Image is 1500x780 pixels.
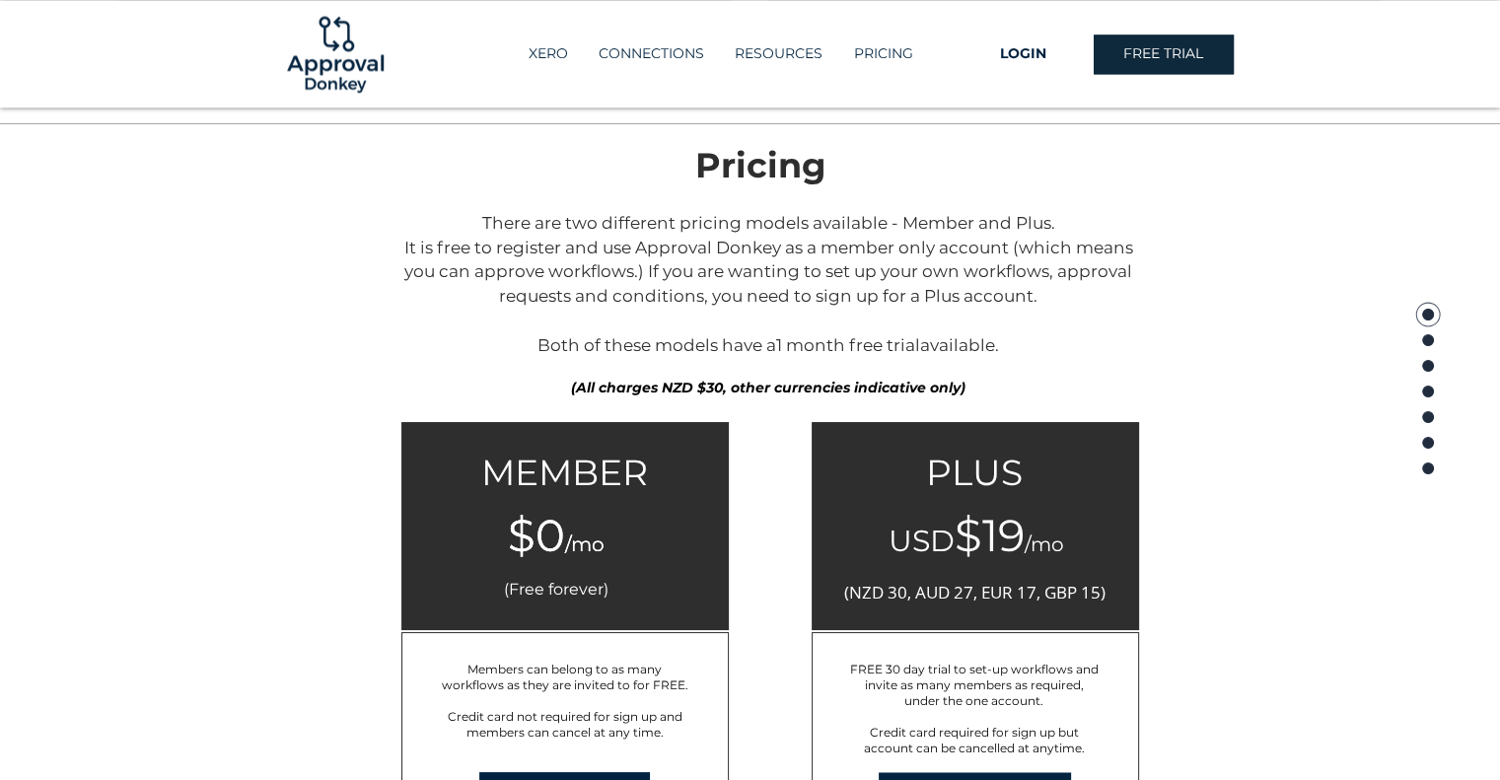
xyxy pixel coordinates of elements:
[582,37,719,70] a: CONNECTIONS
[448,709,682,740] span: Credit card not required for sign up and members can cancel at any time.
[844,37,923,70] p: PRICING
[513,37,582,70] a: XERO
[844,581,1106,603] span: (NZD 30, AUD 27, EUR 17, GBP 15)
[481,451,648,494] span: MEMBER
[519,37,578,70] p: XERO
[954,35,1094,74] a: LOGIN
[850,662,1099,708] span: FREE 30 day trial to set-up workflows and invite as many members as required, under the one account.
[864,725,1085,755] span: Credit card required for sign up but account can be cancelled at anytime.
[889,523,955,559] span: USD
[565,532,605,556] span: /mo
[695,144,826,186] span: Pricing
[837,37,928,70] a: PRICING
[1000,44,1046,64] span: LOGIN
[404,213,1133,355] span: There are two different pricing models available - Member and Plus. It is free to register and us...
[1414,302,1442,479] nav: Page
[571,379,965,396] span: (All charges NZD $30, other currencies indicative only)​
[282,1,389,107] img: Logo-01.png
[415,645,692,670] h6: Includes:
[1123,44,1203,64] span: FREE TRIAL
[725,37,832,70] p: RESOURCES
[589,37,714,70] p: CONNECTIONS
[1094,35,1234,74] a: FREE TRIAL
[504,580,608,599] span: (Free forever)
[926,451,1023,494] span: PLUS
[442,662,688,692] span: Members can belong to as many workflows as they are invited to for FREE.
[955,508,1025,562] span: $19
[488,37,954,70] nav: Site
[1025,532,1064,556] span: /mo
[508,508,565,562] span: $0
[776,335,920,355] a: 1 month free trial
[719,37,837,70] div: RESOURCES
